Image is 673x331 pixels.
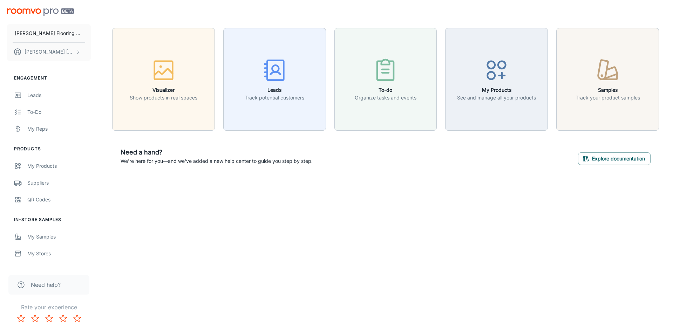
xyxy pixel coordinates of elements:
[27,196,91,204] div: QR Codes
[130,86,197,94] h6: Visualizer
[245,94,304,102] p: Track potential customers
[121,157,313,165] p: We're here for you—and we've added a new help center to guide you step by step.
[223,28,326,131] button: LeadsTrack potential customers
[578,152,651,165] button: Explore documentation
[112,28,215,131] button: VisualizerShow products in real spaces
[27,179,91,187] div: Suppliers
[15,29,83,37] p: [PERSON_NAME] Flooring Center
[457,94,536,102] p: See and manage all your products
[355,94,416,102] p: Organize tasks and events
[334,75,437,82] a: To-doOrganize tasks and events
[457,86,536,94] h6: My Products
[445,75,548,82] a: My ProductsSee and manage all your products
[355,86,416,94] h6: To-do
[576,94,640,102] p: Track your product samples
[25,48,74,56] p: [PERSON_NAME] [PERSON_NAME]
[27,108,91,116] div: To-do
[576,86,640,94] h6: Samples
[334,28,437,131] button: To-doOrganize tasks and events
[27,125,91,133] div: My Reps
[578,154,651,161] a: Explore documentation
[27,91,91,99] div: Leads
[27,162,91,170] div: My Products
[130,94,197,102] p: Show products in real spaces
[445,28,548,131] button: My ProductsSee and manage all your products
[7,43,91,61] button: [PERSON_NAME] [PERSON_NAME]
[556,75,659,82] a: SamplesTrack your product samples
[556,28,659,131] button: SamplesTrack your product samples
[7,8,74,16] img: Roomvo PRO Beta
[7,24,91,42] button: [PERSON_NAME] Flooring Center
[245,86,304,94] h6: Leads
[121,147,313,157] h6: Need a hand?
[223,75,326,82] a: LeadsTrack potential customers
